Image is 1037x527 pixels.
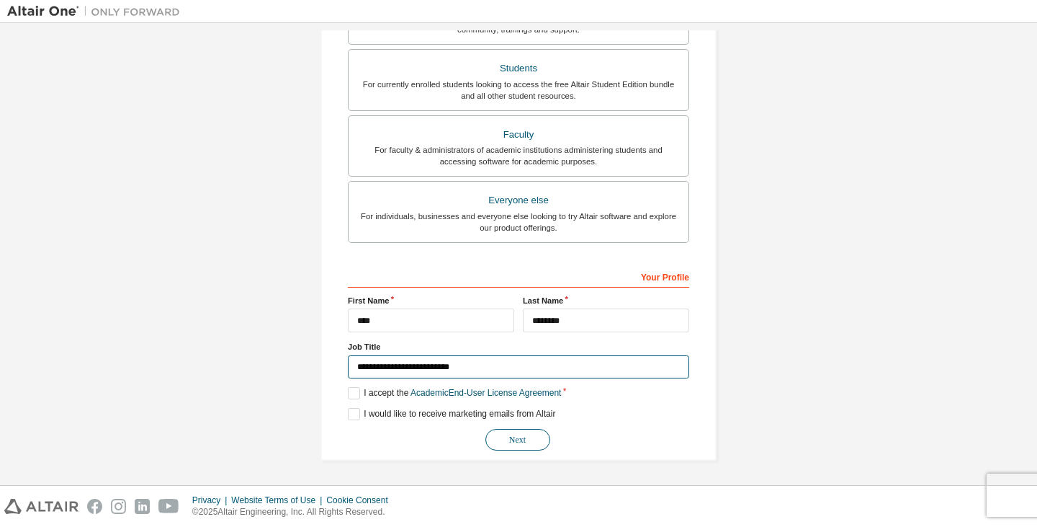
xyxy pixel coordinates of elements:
[87,499,102,514] img: facebook.svg
[357,125,680,145] div: Faculty
[348,341,689,353] label: Job Title
[111,499,126,514] img: instagram.svg
[357,79,680,102] div: For currently enrolled students looking to access the free Altair Student Edition bundle and all ...
[192,495,231,506] div: Privacy
[485,429,550,451] button: Next
[4,499,78,514] img: altair_logo.svg
[135,499,150,514] img: linkedin.svg
[523,295,689,306] label: Last Name
[357,190,680,211] div: Everyone else
[348,265,689,288] div: Your Profile
[357,211,680,234] div: For individuals, businesses and everyone else looking to try Altair software and explore our prod...
[231,495,326,506] div: Website Terms of Use
[357,144,680,167] div: For faculty & administrators of academic institutions administering students and accessing softwa...
[348,295,514,306] label: First Name
[357,58,680,79] div: Students
[410,388,561,398] a: Academic End-User License Agreement
[348,408,555,420] label: I would like to receive marketing emails from Altair
[7,4,187,19] img: Altair One
[192,506,397,518] p: © 2025 Altair Engineering, Inc. All Rights Reserved.
[158,499,179,514] img: youtube.svg
[326,495,396,506] div: Cookie Consent
[348,387,561,399] label: I accept the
